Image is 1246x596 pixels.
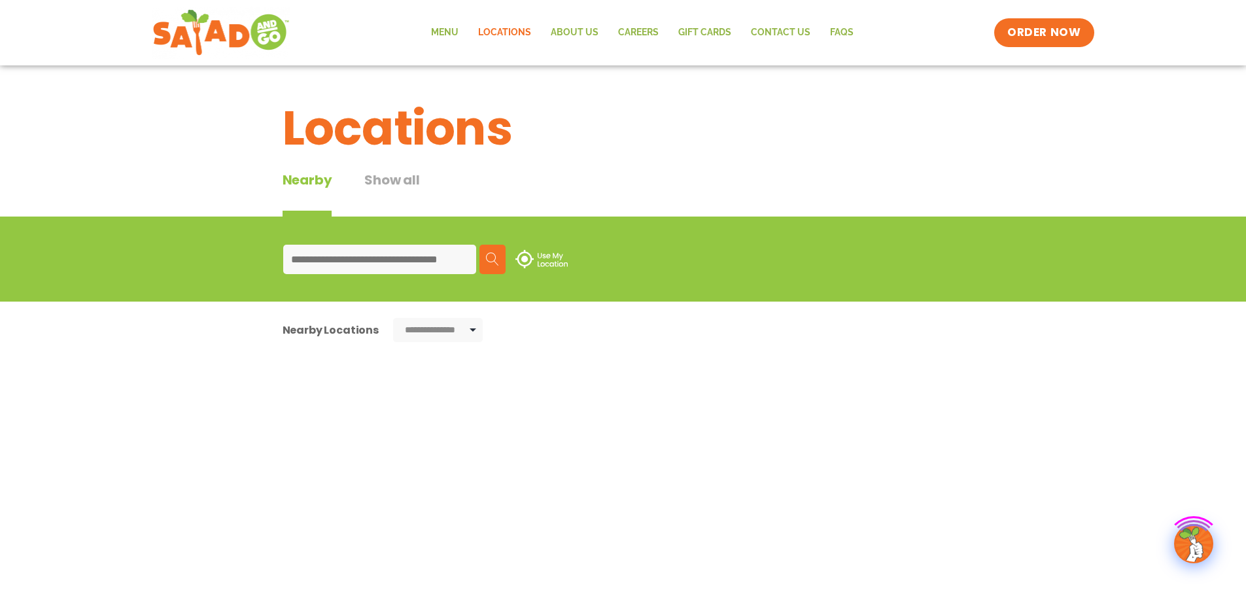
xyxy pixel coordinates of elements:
div: Nearby Locations [283,322,379,338]
a: Locations [468,18,541,48]
img: search.svg [486,253,499,266]
nav: Menu [421,18,863,48]
a: About Us [541,18,608,48]
img: new-SAG-logo-768×292 [152,7,290,59]
a: ORDER NOW [994,18,1094,47]
div: Tabbed content [283,170,453,217]
button: Show all [364,170,419,217]
div: Nearby [283,170,332,217]
a: Careers [608,18,668,48]
img: use-location.svg [515,250,568,268]
span: ORDER NOW [1007,25,1081,41]
a: Contact Us [741,18,820,48]
a: FAQs [820,18,863,48]
h1: Locations [283,93,964,164]
a: GIFT CARDS [668,18,741,48]
a: Menu [421,18,468,48]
